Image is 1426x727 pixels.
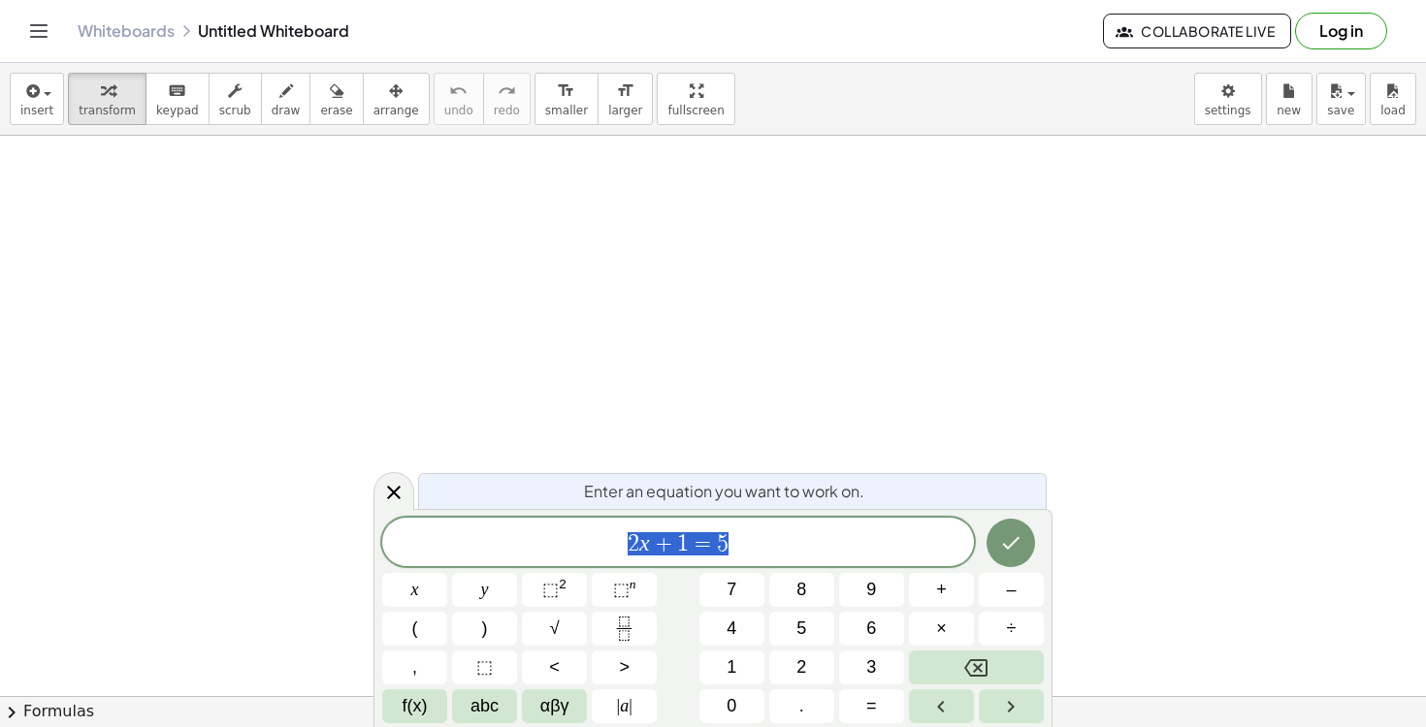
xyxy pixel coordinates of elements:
button: draw [261,73,311,125]
button: Toggle navigation [23,16,54,47]
span: ⬚ [542,580,559,599]
span: √ [550,616,560,642]
i: undo [449,79,468,103]
sup: 2 [559,577,567,591]
button: transform [68,73,146,125]
span: . [799,693,804,719]
span: save [1327,104,1354,117]
button: Left arrow [909,689,974,723]
span: erase [320,104,352,117]
button: Placeholder [452,650,517,684]
button: format_sizesmaller [535,73,599,125]
button: format_sizelarger [598,73,653,125]
button: Plus [909,573,974,607]
button: Done [987,519,1035,567]
span: fullscreen [667,104,724,117]
button: 6 [839,612,904,646]
span: 5 [796,616,806,642]
button: load [1370,73,1416,125]
span: + [936,577,947,603]
button: x [382,573,447,607]
button: keyboardkeypad [146,73,210,125]
button: Times [909,612,974,646]
button: y [452,573,517,607]
span: draw [272,104,301,117]
span: + [650,532,678,555]
i: redo [498,79,516,103]
span: > [619,654,630,680]
var: x [639,530,650,555]
span: – [1006,577,1016,603]
button: 8 [769,573,834,607]
button: 0 [699,689,764,723]
button: ( [382,612,447,646]
sup: n [630,577,636,591]
button: 3 [839,650,904,684]
button: settings [1194,73,1262,125]
span: Collaborate Live [1119,22,1275,40]
span: ⬚ [613,580,630,599]
button: Minus [979,573,1044,607]
span: smaller [545,104,588,117]
button: scrub [209,73,262,125]
i: format_size [557,79,575,103]
span: Enter an equation you want to work on. [584,480,864,503]
button: 2 [769,650,834,684]
span: 8 [796,577,806,603]
span: a [617,693,632,719]
span: abc [470,693,499,719]
span: , [412,654,417,680]
button: fullscreen [657,73,734,125]
button: new [1266,73,1313,125]
button: 5 [769,612,834,646]
span: < [549,654,560,680]
span: 0 [727,693,736,719]
span: ( [412,616,418,642]
span: keypad [156,104,199,117]
span: 3 [866,654,876,680]
span: load [1380,104,1406,117]
button: redoredo [483,73,531,125]
span: larger [608,104,642,117]
span: = [866,693,877,719]
button: Divide [979,612,1044,646]
span: ÷ [1007,616,1017,642]
button: 9 [839,573,904,607]
button: Superscript [592,573,657,607]
span: 1 [677,532,689,555]
button: Alphabet [452,689,517,723]
span: | [617,696,621,715]
button: save [1316,73,1366,125]
button: Greater than [592,650,657,684]
button: Backspace [909,650,1044,684]
span: redo [494,104,520,117]
span: new [1277,104,1301,117]
button: 1 [699,650,764,684]
span: 5 [717,532,729,555]
span: | [629,696,632,715]
i: format_size [616,79,634,103]
span: settings [1205,104,1251,117]
button: Square root [522,612,587,646]
button: Log in [1295,13,1387,49]
span: ) [482,616,488,642]
button: Right arrow [979,689,1044,723]
button: arrange [363,73,430,125]
button: Greek alphabet [522,689,587,723]
button: Less than [522,650,587,684]
i: keyboard [168,79,186,103]
span: 2 [628,532,639,555]
span: insert [20,104,53,117]
span: 6 [866,616,876,642]
span: 2 [796,654,806,680]
span: 7 [727,577,736,603]
span: undo [444,104,473,117]
button: undoundo [434,73,484,125]
button: Fraction [592,612,657,646]
span: 4 [727,616,736,642]
button: Collaborate Live [1103,14,1291,48]
button: , [382,650,447,684]
button: . [769,689,834,723]
span: f(x) [403,693,428,719]
button: Equals [839,689,904,723]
